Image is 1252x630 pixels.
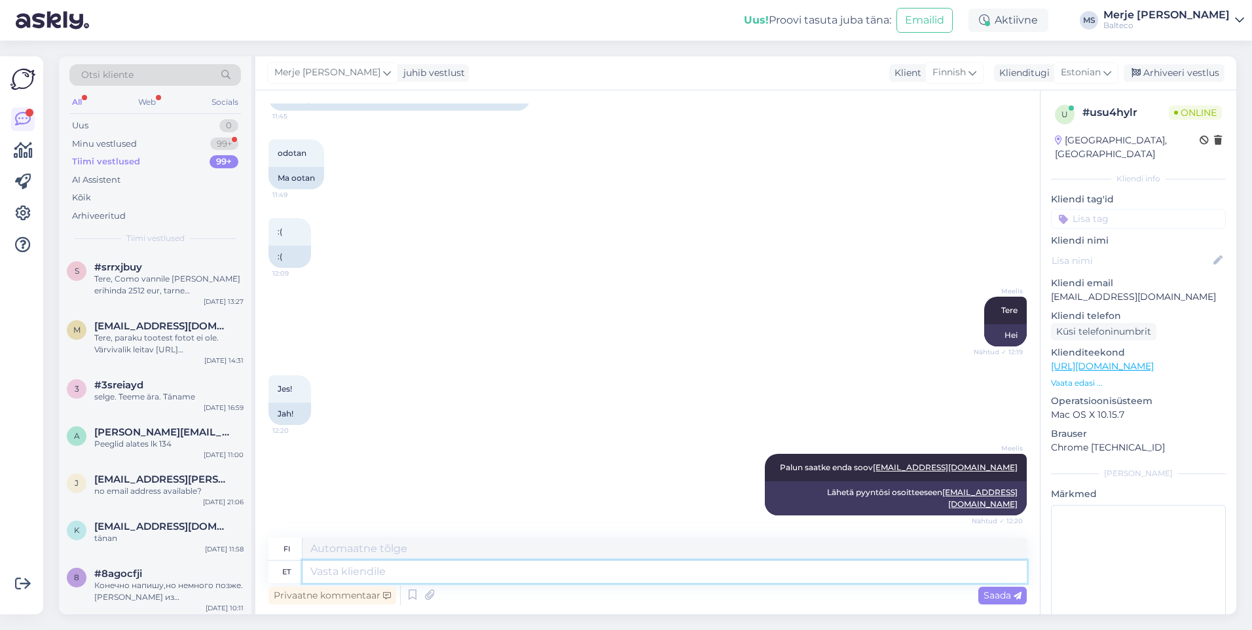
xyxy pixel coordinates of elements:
[203,497,244,507] div: [DATE] 21:06
[75,266,79,276] span: s
[1051,193,1226,206] p: Kliendi tag'id
[94,473,230,485] span: jordan.cerniglia@gmail.com
[984,324,1027,346] div: Hei
[274,65,380,80] span: Merje [PERSON_NAME]
[1051,323,1156,341] div: Küsi telefoninumbrit
[1103,10,1230,20] div: Merje [PERSON_NAME]
[206,603,244,613] div: [DATE] 10:11
[398,66,465,80] div: juhib vestlust
[1051,234,1226,248] p: Kliendi nimi
[1051,468,1226,479] div: [PERSON_NAME]
[272,111,322,121] span: 11:45
[94,379,143,391] span: #3sreiayd
[1051,441,1226,454] p: Chrome [TECHNICAL_ID]
[1124,64,1224,82] div: Arhiveeri vestlus
[94,426,230,438] span: amelia.alexander1@outlook.com
[268,403,311,425] div: Jah!
[1051,394,1226,408] p: Operatsioonisüsteem
[204,403,244,413] div: [DATE] 16:59
[1082,105,1169,120] div: # usu4hylr
[974,347,1023,357] span: Nähtud ✓ 12:19
[1169,105,1222,120] span: Online
[1051,427,1226,441] p: Brauser
[272,426,322,435] span: 12:20
[1051,487,1226,501] p: Märkmed
[204,356,244,365] div: [DATE] 14:31
[72,210,126,223] div: Arhiveeritud
[1051,360,1154,372] a: [URL][DOMAIN_NAME]
[74,431,80,441] span: a
[94,521,230,532] span: kadri.tonto@gmail.com
[932,65,966,80] span: Finnish
[278,384,292,394] span: Jes!
[204,450,244,460] div: [DATE] 11:00
[272,190,322,200] span: 11:49
[205,544,244,554] div: [DATE] 11:58
[780,462,1018,472] span: Palun saatke enda soov
[1061,65,1101,80] span: Estonian
[136,94,158,111] div: Web
[72,138,137,151] div: Minu vestlused
[1051,309,1226,323] p: Kliendi telefon
[1001,305,1018,315] span: Tere
[972,516,1023,526] span: Nähtud ✓ 12:20
[72,119,88,132] div: Uus
[210,138,238,151] div: 99+
[210,155,238,168] div: 99+
[268,587,396,604] div: Privaatne kommentaar
[974,286,1023,296] span: Meelis
[278,227,282,236] span: :(
[984,589,1022,601] span: Saada
[75,478,79,488] span: j
[94,261,142,273] span: #srrxjbuy
[1051,173,1226,185] div: Kliendi info
[896,8,953,33] button: Emailid
[209,94,241,111] div: Socials
[72,155,140,168] div: Tiimi vestlused
[73,325,81,335] span: m
[873,462,1018,472] a: [EMAIL_ADDRESS][DOMAIN_NAME]
[1080,11,1098,29] div: MS
[1103,20,1230,31] div: Balteco
[968,9,1048,32] div: Aktiivne
[1061,109,1068,119] span: u
[219,119,238,132] div: 0
[1052,253,1211,268] input: Lisa nimi
[744,14,769,26] b: Uus!
[272,269,322,278] span: 12:09
[94,532,244,544] div: tänan
[94,332,244,356] div: Tere, paraku tootest fotot ei ole. Värvivalik leitav [URL][DOMAIN_NAME]
[994,66,1050,80] div: Klienditugi
[69,94,84,111] div: All
[10,67,35,92] img: Askly Logo
[94,320,230,332] span: mirjam@encelin.com
[1051,377,1226,389] p: Vaata edasi ...
[284,538,290,560] div: fi
[72,174,120,187] div: AI Assistent
[765,481,1027,515] div: Lähetä pyyntösi osoitteeseen
[1051,408,1226,422] p: Mac OS X 10.15.7
[94,391,244,403] div: selge. Teeme ära. Täname
[268,167,324,189] div: Ma ootan
[1051,209,1226,229] input: Lisa tag
[278,148,306,158] span: odotan
[744,12,891,28] div: Proovi tasuta juba täna:
[1103,10,1244,31] a: Merje [PERSON_NAME]Balteco
[282,561,291,583] div: et
[268,246,311,268] div: :(
[94,273,244,297] div: Tere, Como vannile [PERSON_NAME] erihinda 2512 eur, tarne [PERSON_NAME] nädalat
[74,525,80,535] span: k
[1051,346,1226,360] p: Klienditeekond
[1055,134,1200,161] div: [GEOGRAPHIC_DATA], [GEOGRAPHIC_DATA]
[1051,290,1226,304] p: [EMAIL_ADDRESS][DOMAIN_NAME]
[942,487,1018,509] a: [EMAIL_ADDRESS][DOMAIN_NAME]
[94,568,142,580] span: #8agocfji
[126,232,185,244] span: Tiimi vestlused
[204,297,244,306] div: [DATE] 13:27
[1051,276,1226,290] p: Kliendi email
[94,438,244,450] div: Peeglid alates lk 134
[974,443,1023,453] span: Meelis
[94,580,244,603] div: Конечно напишу,но немного позже. [PERSON_NAME] из [GEOGRAPHIC_DATA].
[889,66,921,80] div: Klient
[74,572,79,582] span: 8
